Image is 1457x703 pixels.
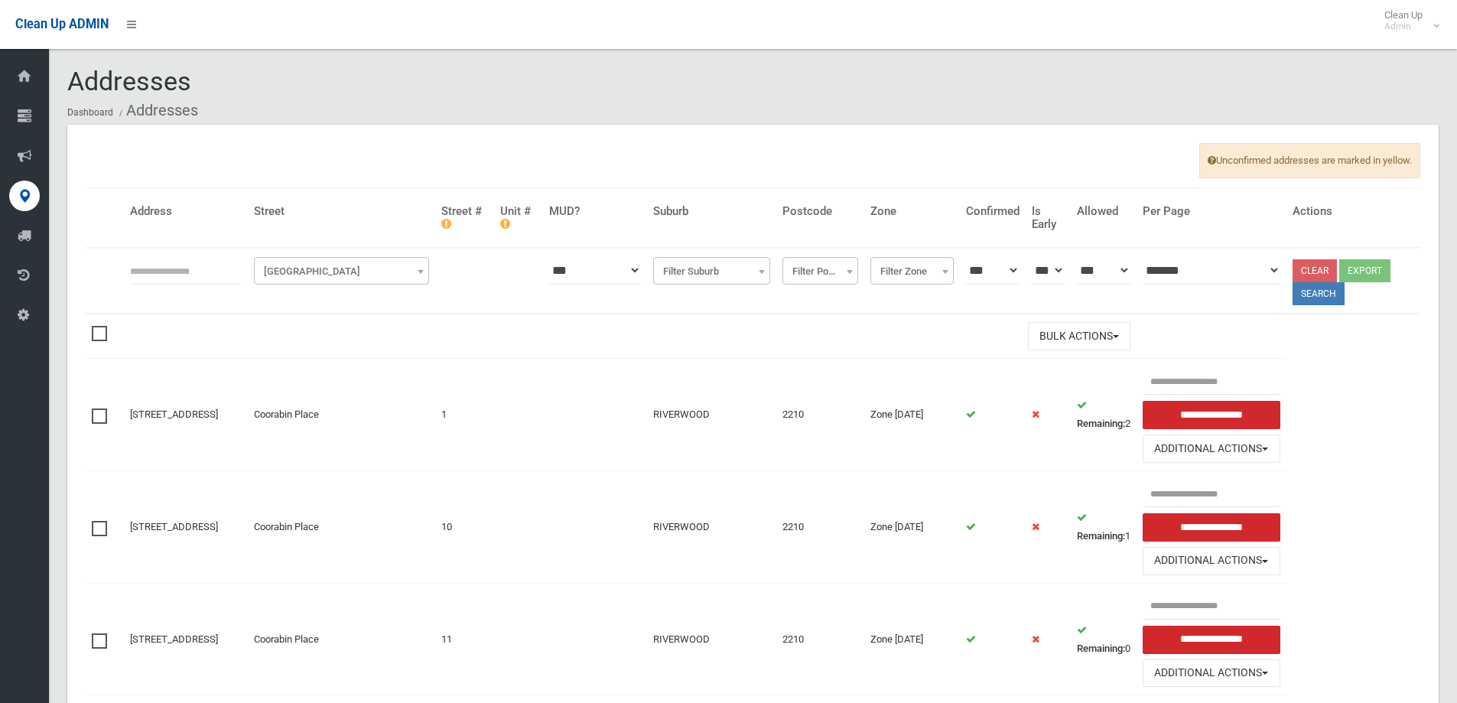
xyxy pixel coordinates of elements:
[1071,359,1137,471] td: 2
[254,257,429,285] span: Filter Street
[1199,143,1420,178] span: Unconfirmed addresses are marked in yellow.
[248,583,435,695] td: Coorabin Place
[549,205,641,218] h4: MUD?
[435,583,494,695] td: 11
[130,408,218,420] a: [STREET_ADDRESS]
[1028,322,1130,350] button: Bulk Actions
[500,205,537,230] h4: Unit #
[647,471,776,584] td: RIVERWOOD
[1143,547,1280,575] button: Additional Actions
[776,359,864,471] td: 2210
[130,205,242,218] h4: Address
[258,261,425,282] span: Filter Street
[653,205,770,218] h4: Suburb
[776,583,864,695] td: 2210
[782,257,858,285] span: Filter Postcode
[1032,205,1065,230] h4: Is Early
[1143,659,1280,688] button: Additional Actions
[1339,259,1390,282] button: Export
[248,471,435,584] td: Coorabin Place
[874,261,950,282] span: Filter Zone
[786,261,854,282] span: Filter Postcode
[1377,9,1438,32] span: Clean Up
[115,96,198,125] li: Addresses
[1077,530,1125,542] strong: Remaining:
[647,359,776,471] td: RIVERWOOD
[67,66,191,96] span: Addresses
[1071,583,1137,695] td: 0
[441,205,488,230] h4: Street #
[1293,205,1415,218] h4: Actions
[1077,205,1130,218] h4: Allowed
[1077,643,1125,654] strong: Remaining:
[435,359,494,471] td: 1
[864,583,960,695] td: Zone [DATE]
[647,583,776,695] td: RIVERWOOD
[67,107,113,118] a: Dashboard
[864,359,960,471] td: Zone [DATE]
[870,257,954,285] span: Filter Zone
[1293,282,1345,305] button: Search
[254,205,429,218] h4: Street
[1071,471,1137,584] td: 1
[657,261,766,282] span: Filter Suburb
[435,471,494,584] td: 10
[776,471,864,584] td: 2210
[1143,205,1280,218] h4: Per Page
[248,359,435,471] td: Coorabin Place
[1293,259,1337,282] a: Clear
[966,205,1020,218] h4: Confirmed
[864,471,960,584] td: Zone [DATE]
[1384,21,1423,32] small: Admin
[130,633,218,645] a: [STREET_ADDRESS]
[15,17,109,31] span: Clean Up ADMIN
[870,205,954,218] h4: Zone
[653,257,770,285] span: Filter Suburb
[1143,434,1280,463] button: Additional Actions
[130,521,218,532] a: [STREET_ADDRESS]
[782,205,858,218] h4: Postcode
[1077,418,1125,429] strong: Remaining:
